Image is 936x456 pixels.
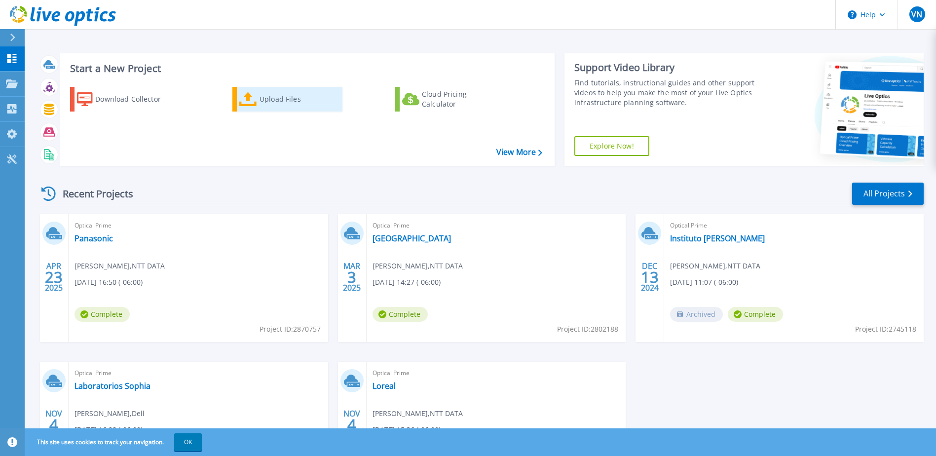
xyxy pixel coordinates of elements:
span: [PERSON_NAME] , NTT DATA [373,261,463,271]
span: Optical Prime [75,220,322,231]
span: [DATE] 16:50 (-06:00) [75,277,143,288]
button: OK [174,433,202,451]
a: Explore Now! [574,136,649,156]
span: [DATE] 11:07 (-06:00) [670,277,738,288]
span: Project ID: 2745118 [855,324,916,335]
span: [DATE] 15:36 (-06:00) [373,424,441,435]
span: Complete [728,307,783,322]
span: [PERSON_NAME] , NTT DATA [670,261,760,271]
span: Project ID: 2802188 [557,324,618,335]
a: Instituto [PERSON_NAME] [670,233,765,243]
span: Optical Prime [373,368,620,379]
a: Loreal [373,381,396,391]
span: 3 [347,273,356,281]
span: Complete [373,307,428,322]
a: Panasonic [75,233,113,243]
span: Optical Prime [670,220,918,231]
div: APR 2025 [44,259,63,295]
div: Find tutorials, instructional guides and other support videos to help you make the most of your L... [574,78,757,108]
span: 4 [347,420,356,429]
span: This site uses cookies to track your navigation. [27,433,202,451]
span: [DATE] 16:28 (-06:00) [75,424,143,435]
span: [PERSON_NAME] , Dell [75,408,145,419]
a: View More [496,148,542,157]
div: Recent Projects [38,182,147,206]
a: Download Collector [70,87,180,112]
a: All Projects [852,183,924,205]
span: Optical Prime [373,220,620,231]
span: 13 [641,273,659,281]
a: Laboratorios Sophia [75,381,150,391]
span: [DATE] 14:27 (-06:00) [373,277,441,288]
span: Optical Prime [75,368,322,379]
span: 4 [49,420,58,429]
span: [PERSON_NAME] , NTT DATA [373,408,463,419]
div: Upload Files [260,89,338,109]
a: Cloud Pricing Calculator [395,87,505,112]
span: Project ID: 2870757 [260,324,321,335]
span: [PERSON_NAME] , NTT DATA [75,261,165,271]
span: VN [911,10,922,18]
span: Archived [670,307,723,322]
span: Complete [75,307,130,322]
div: DEC 2024 [640,259,659,295]
a: [GEOGRAPHIC_DATA] [373,233,451,243]
div: Cloud Pricing Calculator [422,89,501,109]
div: NOV 2024 [44,407,63,443]
div: Support Video Library [574,61,757,74]
h3: Start a New Project [70,63,542,74]
div: NOV 2024 [342,407,361,443]
span: 23 [45,273,63,281]
div: MAR 2025 [342,259,361,295]
div: Download Collector [95,89,174,109]
a: Upload Files [232,87,342,112]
